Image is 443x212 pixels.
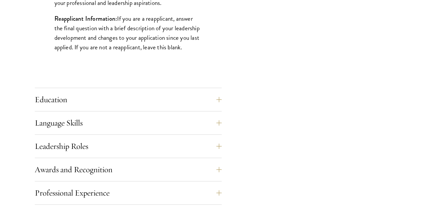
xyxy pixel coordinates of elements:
button: Language Skills [35,115,222,131]
button: Leadership Roles [35,138,222,154]
button: Awards and Recognition [35,162,222,177]
strong: Reapplicant Information: [54,14,117,23]
button: Professional Experience [35,185,222,201]
button: Education [35,92,222,107]
p: If you are a reapplicant, answer the final question with a brief description of your leadership d... [54,14,202,52]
